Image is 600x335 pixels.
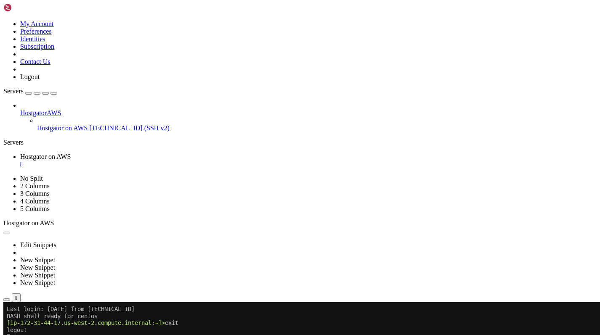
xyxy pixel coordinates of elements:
[20,198,50,205] a: 4 Columns
[3,3,52,12] img: Shellngn
[20,35,45,42] a: Identities
[20,182,50,190] a: 2 Columns
[20,272,55,279] a: New Snippet
[3,87,24,95] span: Servers
[20,109,61,116] span: HostgatorAWS
[20,205,50,212] a: 5 Columns
[3,24,490,32] x-row: logout
[15,295,17,301] div: 
[12,293,21,302] button: 
[3,11,490,18] x-row: BASH shell ready for centos
[20,43,54,50] a: Subscription
[3,87,57,95] a: Servers
[20,58,50,65] a: Contact Us
[20,256,55,264] a: New Snippet
[20,109,597,117] a: HostgatorAWS
[3,3,490,11] x-row: Last login: [DATE] from [TECHNICAL_ID]
[20,102,597,132] li: HostgatorAWS
[20,279,55,286] a: New Snippet
[20,161,597,168] a: 
[3,17,162,24] span: [ip-172-31-44-17.us-west-2.compute.internal:~]>
[3,139,597,146] div: Servers
[3,219,54,227] span: Hostgator on AWS
[37,124,597,132] a: Hostgator on AWS [TECHNICAL_ID] (SSH v2)
[3,17,490,24] x-row: exit
[37,124,88,132] span: Hostgator on AWS
[37,117,597,132] li: Hostgator on AWS [TECHNICAL_ID] (SSH v2)
[20,73,40,80] a: Logout
[20,264,55,271] a: New Snippet
[20,153,597,168] a: Hostgator on AWS
[90,124,170,132] span: [TECHNICAL_ID] (SSH v2)
[20,153,71,160] span: Hostgator on AWS
[20,28,52,35] a: Preferences
[20,241,56,248] a: Edit Snippets
[20,175,43,182] a: No Split
[20,20,54,27] a: My Account
[3,32,7,39] div: (0, 4)
[20,190,50,197] a: 3 Columns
